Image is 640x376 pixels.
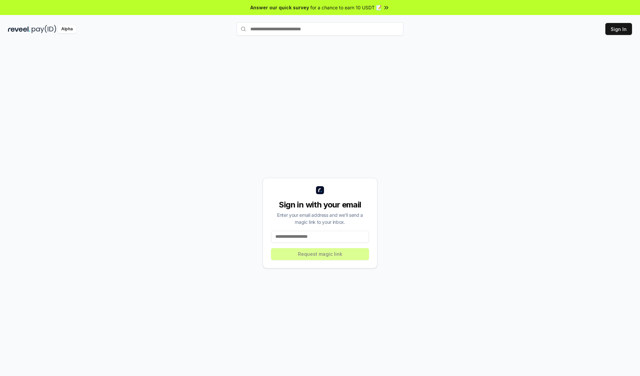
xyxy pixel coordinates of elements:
div: Sign in with your email [271,199,369,210]
span: Answer our quick survey [250,4,309,11]
img: pay_id [32,25,56,33]
img: reveel_dark [8,25,30,33]
button: Sign In [605,23,632,35]
div: Enter your email address and we’ll send a magic link to your inbox. [271,211,369,225]
img: logo_small [316,186,324,194]
span: for a chance to earn 10 USDT 📝 [310,4,382,11]
div: Alpha [58,25,76,33]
